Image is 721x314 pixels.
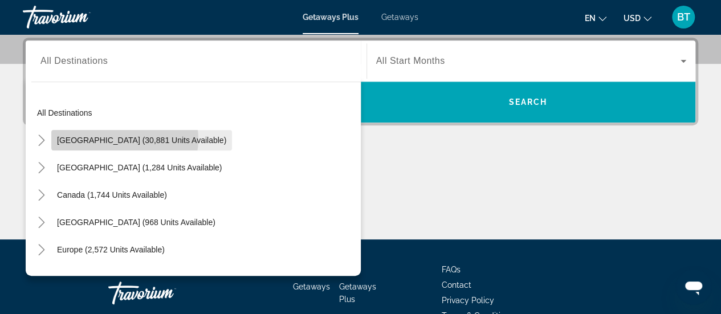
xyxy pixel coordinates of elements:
button: Toggle Mexico (1,284 units available) [31,158,51,178]
a: Privacy Policy [442,296,494,305]
iframe: Button to launch messaging window [675,268,712,305]
button: [GEOGRAPHIC_DATA] (968 units available) [51,212,221,233]
button: [GEOGRAPHIC_DATA] (214 units available) [51,267,221,287]
span: Search [508,97,547,107]
a: Getaways Plus [303,13,359,22]
button: Toggle United States (30,881 units available) [31,131,51,150]
button: Change currency [624,10,651,26]
span: en [585,14,596,23]
button: User Menu [669,5,698,29]
span: All Destinations [40,56,108,66]
div: Search widget [26,40,695,123]
button: Toggle Canada (1,744 units available) [31,185,51,205]
span: Europe (2,572 units available) [57,245,165,254]
button: Toggle Europe (2,572 units available) [31,240,51,260]
button: Europe (2,572 units available) [51,239,170,260]
span: [GEOGRAPHIC_DATA] (1,284 units available) [57,163,222,172]
span: All Start Months [376,56,445,66]
button: Search [361,81,696,123]
span: USD [624,14,641,23]
a: Getaways Plus [339,282,376,304]
button: [GEOGRAPHIC_DATA] (1,284 units available) [51,157,227,178]
span: [GEOGRAPHIC_DATA] (30,881 units available) [57,136,226,145]
a: Travorium [23,2,137,32]
button: Canada (1,744 units available) [51,185,173,205]
a: FAQs [442,265,461,274]
span: All destinations [37,108,92,117]
button: Toggle Caribbean & Atlantic Islands (968 units available) [31,213,51,233]
span: [GEOGRAPHIC_DATA] (968 units available) [57,218,215,227]
a: Travorium [108,276,222,310]
button: Toggle Australia (214 units available) [31,267,51,287]
span: Canada (1,744 units available) [57,190,167,199]
button: Change language [585,10,606,26]
button: [GEOGRAPHIC_DATA] (30,881 units available) [51,130,232,150]
a: Contact [442,280,471,289]
button: All destinations [31,103,361,123]
span: BT [677,11,690,23]
a: Getaways [381,13,418,22]
a: Getaways [293,282,330,291]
